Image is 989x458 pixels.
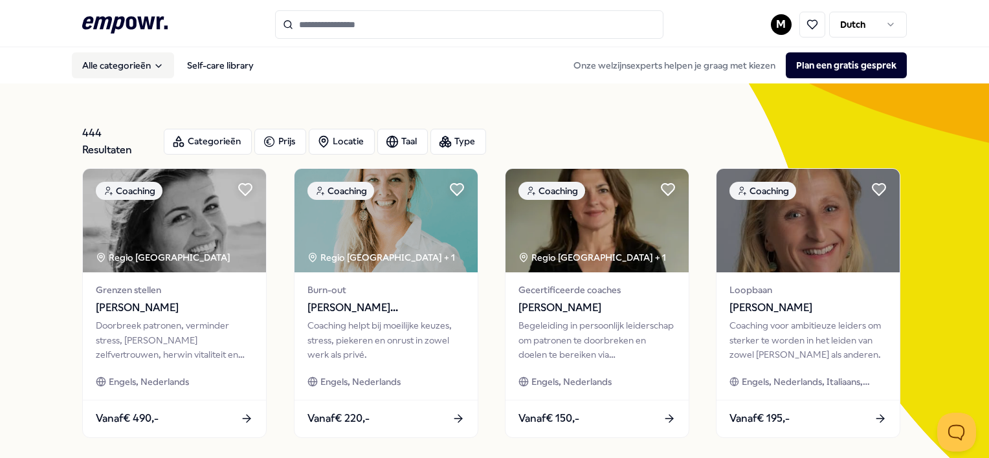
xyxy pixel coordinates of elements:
[275,10,663,39] input: Search for products, categories or subcategories
[72,52,264,78] nav: Main
[307,250,455,265] div: Regio [GEOGRAPHIC_DATA] + 1
[742,375,887,389] span: Engels, Nederlands, Italiaans, Zweeds
[164,129,252,155] button: Categorieën
[518,318,676,362] div: Begeleiding in persoonlijk leiderschap om patronen te doorbreken en doelen te bereiken via bewust...
[307,318,465,362] div: Coaching helpt bij moeilijke keuzes, stress, piekeren en onrust in zowel werk als privé.
[294,168,478,437] a: package imageCoachingRegio [GEOGRAPHIC_DATA] + 1Burn-out[PERSON_NAME][GEOGRAPHIC_DATA]Coaching he...
[717,169,900,272] img: package image
[320,375,401,389] span: Engels, Nederlands
[729,318,887,362] div: Coaching voor ambitieuze leiders om sterker te worden in het leiden van zowel [PERSON_NAME] als a...
[109,375,189,389] span: Engels, Nederlands
[771,14,792,35] button: M
[729,283,887,297] span: Loopbaan
[518,250,666,265] div: Regio [GEOGRAPHIC_DATA] + 1
[531,375,612,389] span: Engels, Nederlands
[518,283,676,297] span: Gecertificeerde coaches
[307,300,465,316] span: [PERSON_NAME][GEOGRAPHIC_DATA]
[563,52,907,78] div: Onze welzijnsexperts helpen je graag met kiezen
[82,125,153,158] div: 444 Resultaten
[506,169,689,272] img: package image
[518,182,585,200] div: Coaching
[307,182,374,200] div: Coaching
[82,168,267,437] a: package imageCoachingRegio [GEOGRAPHIC_DATA] Grenzen stellen[PERSON_NAME]Doorbreek patronen, verm...
[96,283,253,297] span: Grenzen stellen
[96,300,253,316] span: [PERSON_NAME]
[294,169,478,272] img: package image
[518,300,676,316] span: [PERSON_NAME]
[786,52,907,78] button: Plan een gratis gesprek
[518,410,579,427] span: Vanaf € 150,-
[254,129,306,155] button: Prijs
[83,169,266,272] img: package image
[96,410,159,427] span: Vanaf € 490,-
[96,182,162,200] div: Coaching
[729,300,887,316] span: [PERSON_NAME]
[505,168,689,437] a: package imageCoachingRegio [GEOGRAPHIC_DATA] + 1Gecertificeerde coaches[PERSON_NAME]Begeleiding i...
[716,168,900,437] a: package imageCoachingLoopbaan[PERSON_NAME]Coaching voor ambitieuze leiders om sterker te worden i...
[72,52,174,78] button: Alle categorieën
[307,283,465,297] span: Burn-out
[177,52,264,78] a: Self-care library
[309,129,375,155] button: Locatie
[430,129,486,155] button: Type
[377,129,428,155] button: Taal
[937,413,976,452] iframe: Help Scout Beacon - Open
[729,410,790,427] span: Vanaf € 195,-
[729,182,796,200] div: Coaching
[96,250,232,265] div: Regio [GEOGRAPHIC_DATA]
[307,410,370,427] span: Vanaf € 220,-
[96,318,253,362] div: Doorbreek patronen, verminder stress, [PERSON_NAME] zelfvertrouwen, herwin vitaliteit en kies voo...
